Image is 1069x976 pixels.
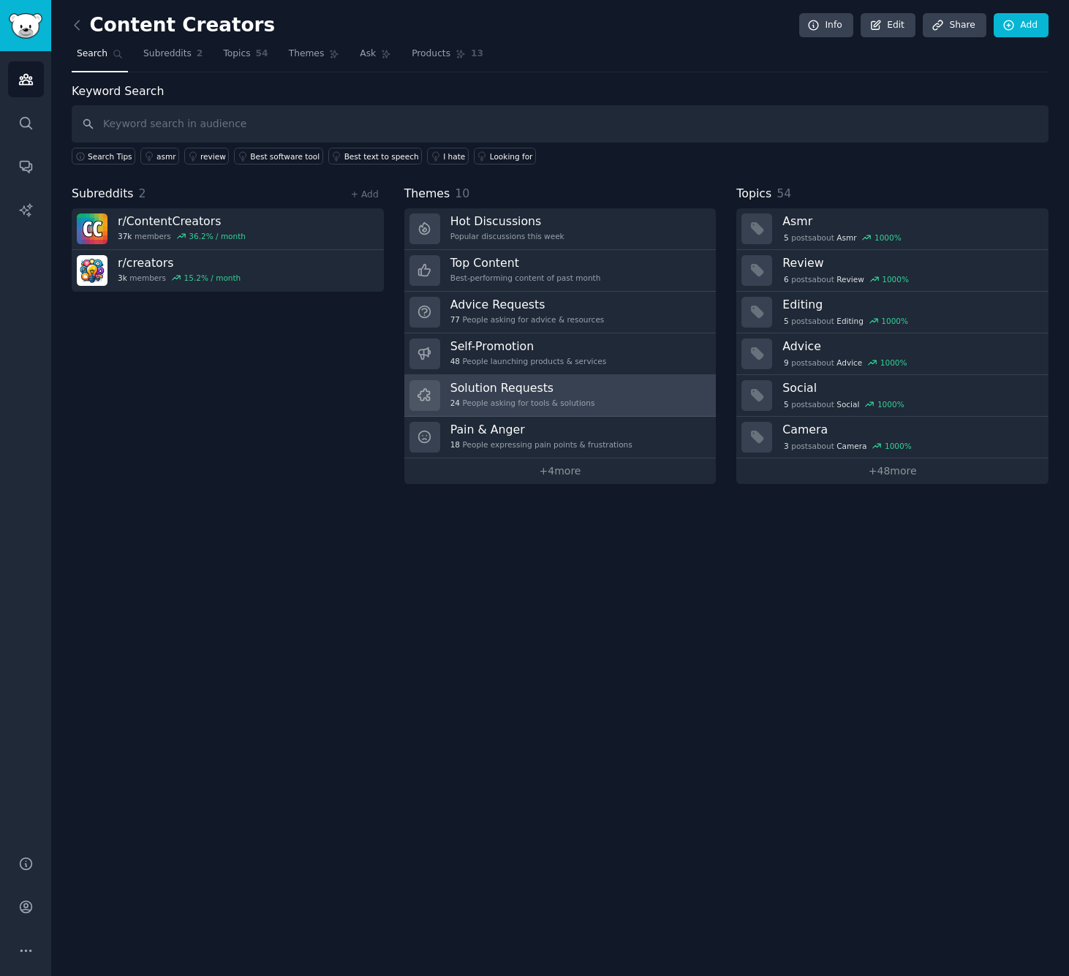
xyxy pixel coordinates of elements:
[450,422,632,437] h3: Pain & Anger
[736,292,1049,333] a: Editing5postsaboutEditing1000%
[450,380,595,396] h3: Solution Requests
[736,458,1049,484] a: +48more
[72,14,275,37] h2: Content Creators
[443,151,465,162] div: I hate
[139,186,146,200] span: 2
[72,84,164,98] label: Keyword Search
[736,185,771,203] span: Topics
[218,42,273,72] a: Topics54
[784,274,789,284] span: 6
[782,422,1038,437] h3: Camera
[9,13,42,39] img: GummySearch logo
[471,48,483,61] span: 13
[782,398,905,411] div: post s about
[256,48,268,61] span: 54
[223,48,250,61] span: Topics
[156,151,175,162] div: asmr
[994,13,1049,38] a: Add
[450,273,601,283] div: Best-performing content of past month
[118,231,246,241] div: members
[836,232,856,243] span: Asmr
[782,297,1038,312] h3: Editing
[289,48,325,61] span: Themes
[799,13,853,38] a: Info
[450,213,564,229] h3: Hot Discussions
[882,274,909,284] div: 1000 %
[404,417,717,458] a: Pain & Anger18People expressing pain points & frustrations
[923,13,986,38] a: Share
[836,274,864,284] span: Review
[784,441,789,451] span: 3
[72,250,384,292] a: r/creators3kmembers15.2% / month
[118,255,241,271] h3: r/ creators
[782,338,1038,354] h3: Advice
[836,441,866,451] span: Camera
[736,375,1049,417] a: Social5postsaboutSocial1000%
[72,42,128,72] a: Search
[450,398,595,408] div: People asking for tools & solutions
[736,333,1049,375] a: Advice9postsaboutAdvice1000%
[77,48,107,61] span: Search
[72,208,384,250] a: r/ContentCreators37kmembers36.2% / month
[450,297,605,312] h3: Advice Requests
[784,358,789,368] span: 9
[450,255,601,271] h3: Top Content
[197,48,203,61] span: 2
[72,105,1049,143] input: Keyword search in audience
[490,151,533,162] div: Looking for
[784,232,789,243] span: 5
[877,399,904,409] div: 1000 %
[875,232,902,243] div: 1000 %
[88,151,132,162] span: Search Tips
[450,439,460,450] span: 18
[200,151,226,162] div: review
[77,213,107,244] img: ContentCreators
[450,314,460,325] span: 77
[404,375,717,417] a: Solution Requests24People asking for tools & solutions
[328,148,423,164] a: Best text to speech
[836,316,864,326] span: Editing
[184,148,229,164] a: review
[344,151,419,162] div: Best text to speech
[118,231,132,241] span: 37k
[782,356,908,369] div: post s about
[412,48,450,61] span: Products
[72,185,134,203] span: Subreddits
[404,208,717,250] a: Hot DiscussionsPopular discussions this week
[450,398,460,408] span: 24
[782,231,902,244] div: post s about
[450,338,607,354] h3: Self-Promotion
[404,458,717,484] a: +4more
[777,186,791,200] span: 54
[404,292,717,333] a: Advice Requests77People asking for advice & resources
[404,333,717,375] a: Self-Promotion48People launching products & services
[404,250,717,292] a: Top ContentBest-performing content of past month
[284,42,345,72] a: Themes
[861,13,915,38] a: Edit
[782,439,913,453] div: post s about
[77,255,107,286] img: creators
[782,314,909,328] div: post s about
[782,255,1038,271] h3: Review
[885,441,912,451] div: 1000 %
[72,148,135,164] button: Search Tips
[189,231,246,241] div: 36.2 % / month
[118,273,241,283] div: members
[407,42,488,72] a: Products13
[736,208,1049,250] a: Asmr5postsaboutAsmr1000%
[881,316,908,326] div: 1000 %
[880,358,907,368] div: 1000 %
[250,151,320,162] div: Best software tool
[143,48,192,61] span: Subreddits
[450,356,607,366] div: People launching products & services
[404,185,450,203] span: Themes
[450,314,605,325] div: People asking for advice & resources
[138,42,208,72] a: Subreddits2
[427,148,469,164] a: I hate
[118,213,246,229] h3: r/ ContentCreators
[782,213,1038,229] h3: Asmr
[450,356,460,366] span: 48
[836,358,862,368] span: Advice
[736,417,1049,458] a: Camera3postsaboutCamera1000%
[118,273,127,283] span: 3k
